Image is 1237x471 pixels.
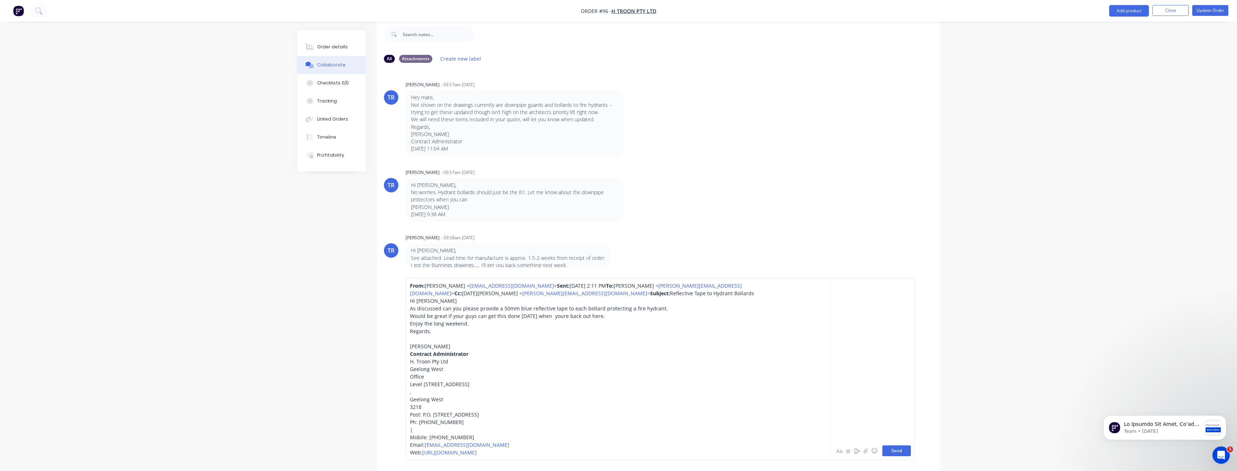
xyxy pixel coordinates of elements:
[410,419,464,426] span: ​Ph: [PHONE_NUMBER]
[388,181,394,189] div: TR
[425,441,509,448] span: [EMAIL_ADDRESS][DOMAIN_NAME]
[410,373,424,380] span: Office
[1093,401,1237,452] iframe: Intercom notifications message
[297,128,366,146] button: Timeline
[647,290,650,297] span: >
[410,297,457,304] span: Hi [PERSON_NAME]
[317,62,346,68] div: Collaborate
[388,93,394,102] div: TR
[1109,5,1149,17] button: Add product
[411,131,618,138] p: [PERSON_NAME]
[670,290,754,297] span: Reflective Tape to Hydrant Bollards
[870,446,879,455] button: ☺
[410,282,425,289] span: From:
[399,55,432,63] div: Attachments
[297,92,366,110] button: Tracking
[410,350,468,357] span: Contract Administrator
[557,282,570,289] span: Sent:
[835,446,844,455] button: Aa
[297,110,366,128] button: Linked Orders
[844,446,853,455] button: @
[411,182,618,189] p: Hi [PERSON_NAME],
[1192,5,1228,16] button: Update Order
[410,441,425,448] span: ​Email:
[384,55,395,63] div: All
[425,282,470,289] span: [PERSON_NAME] <
[411,247,605,254] p: Hi [PERSON_NAME],
[410,343,450,350] span: [PERSON_NAME]
[606,282,614,289] span: To:
[570,282,606,289] span: [DATE] 2:11 PM
[410,426,413,433] span: |
[441,235,475,241] div: - 09:58am [DATE]
[441,82,475,88] div: - 09:57am [DATE]
[317,152,344,158] div: Profitability
[297,146,366,164] button: Profitability
[406,235,440,241] div: [PERSON_NAME]
[411,101,618,116] p: Not shown on the drawings currently are downpipe guards and bollards to fire hydrants – trying to...
[317,116,348,122] div: Linked Orders
[522,290,647,297] span: [PERSON_NAME][EMAIL_ADDRESS][DOMAIN_NAME]
[882,445,911,456] button: Send
[31,27,109,34] p: Message from Team, sent 2w ago
[411,145,618,152] p: [DATE] 11:04 AM
[1152,5,1189,16] button: Close
[317,80,349,86] div: Checklists 0/0
[410,388,411,395] span: ,
[470,282,554,289] span: [EMAIL_ADDRESS][DOMAIN_NAME]
[454,290,462,297] span: Cc:
[403,27,474,42] input: Search notes...
[410,305,668,312] span: As discussed can you please provide a 50mm blue reflective tape to each bollard protecting a fire...
[411,254,605,262] p: See attached. Lead time for manufacture is approx. 1.5-2 weeks from receipt of order.
[411,204,618,211] p: [PERSON_NAME]
[441,169,475,176] div: - 09:57am [DATE]
[317,98,337,104] div: Tracking
[410,358,448,365] span: H. Troon Pty Ltd
[410,381,470,388] span: Level [STREET_ADDRESS]
[451,290,454,297] span: >
[462,290,522,297] span: [DATE][PERSON_NAME] <
[388,246,394,255] div: TR
[410,396,443,403] span: Geelong West
[13,5,24,16] img: Factory
[422,449,477,456] span: [URL][DOMAIN_NAME]
[410,328,431,335] span: Regards,
[411,262,605,269] p: I got the Bunnings drawings…. I’ll get you back something next week.
[406,82,440,88] div: [PERSON_NAME]
[411,116,618,123] p: We will need these items included in your quote, will let you know when updated.
[31,20,108,435] span: Lo Ipsumdo Sit Amet, Co’ad elitse doe temp incididu utlabor etdolorem al enim admi veniamqu nos e...
[317,134,336,140] div: Timeline
[650,290,670,297] span: Subject:
[1227,446,1233,452] span: 1
[410,313,605,319] span: Would be great if your guys can get this done [DATE] when youre back out here.
[411,189,618,204] p: No worries. Hydrant bollards should just be the B1. Let me know about the downpipe protectors whe...
[410,434,474,441] span: Mobile: [PHONE_NUMBER]
[410,411,479,418] span: Post: P.O. [STREET_ADDRESS]
[410,449,422,456] span: ​Web:
[410,404,421,410] span: 3218
[411,138,618,145] p: Contract Administrator
[410,320,469,327] span: Enjoy the long weekend.
[297,56,366,74] button: Collaborate
[411,211,618,218] p: [DATE] 9:38 AM
[406,169,440,176] div: [PERSON_NAME]
[611,8,656,14] a: H Troon Pty Ltd
[317,44,348,50] div: Order details
[410,366,443,372] span: Geelong West
[614,282,658,289] span: [PERSON_NAME] <
[437,54,485,64] button: Create new label
[411,94,618,101] p: Hey mate,
[581,8,611,14] span: Order #96 -
[297,38,366,56] button: Order details
[554,282,557,289] span: >
[1212,446,1230,464] iframe: Intercom live chat
[297,74,366,92] button: Checklists 0/0
[411,123,618,131] p: Regards,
